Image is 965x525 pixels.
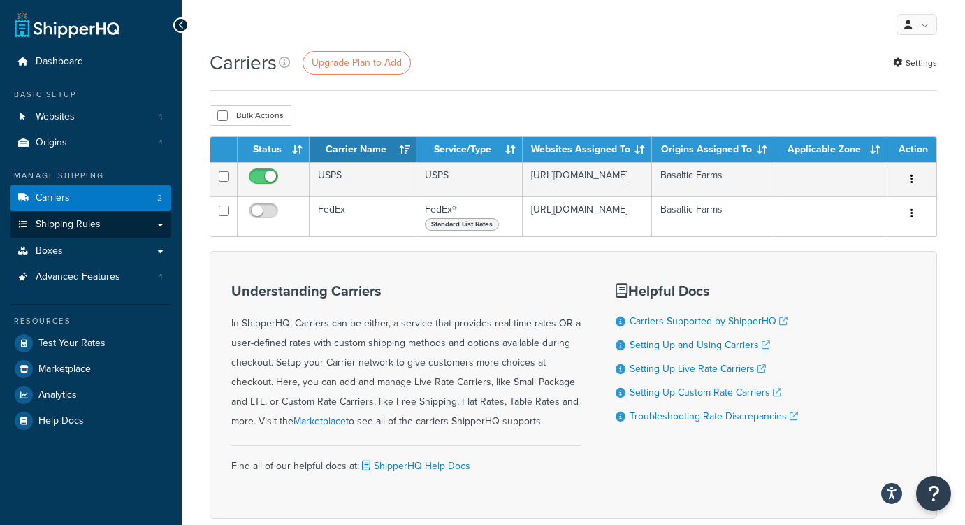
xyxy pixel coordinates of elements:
span: Websites [36,111,75,123]
td: FedEx® [416,196,523,236]
th: Websites Assigned To: activate to sort column ascending [523,137,652,162]
a: Carriers Supported by ShipperHQ [630,314,788,329]
span: Shipping Rules [36,219,101,231]
a: Dashboard [10,49,171,75]
a: Upgrade Plan to Add [303,51,411,75]
span: Dashboard [36,56,83,68]
li: Advanced Features [10,264,171,290]
div: Find all of our helpful docs at: [231,445,581,476]
a: Setting Up and Using Carriers [630,338,770,352]
th: Applicable Zone: activate to sort column ascending [774,137,887,162]
td: Basaltic Farms [652,162,774,196]
a: Troubleshooting Rate Discrepancies [630,409,798,424]
a: Websites 1 [10,104,171,130]
td: USPS [416,162,523,196]
button: Open Resource Center [916,476,951,511]
td: USPS [310,162,416,196]
a: Setting Up Custom Rate Carriers [630,385,781,400]
a: Analytics [10,382,171,408]
span: Help Docs [38,415,84,427]
th: Carrier Name: activate to sort column ascending [310,137,416,162]
span: Marketplace [38,364,91,375]
h1: Carriers [210,49,277,76]
a: Setting Up Live Rate Carriers [630,361,766,376]
span: Standard List Rates [425,218,499,231]
a: Shipping Rules [10,212,171,238]
div: Resources [10,315,171,327]
a: Marketplace [293,414,346,429]
span: 1 [159,137,162,149]
a: Help Docs [10,408,171,433]
a: Origins 1 [10,130,171,156]
h3: Understanding Carriers [231,283,581,299]
a: ShipperHQ Help Docs [359,459,470,473]
span: Upgrade Plan to Add [312,55,402,70]
li: Carriers [10,185,171,211]
a: ShipperHQ Home [15,10,119,38]
th: Status: activate to sort column ascending [238,137,310,162]
span: Carriers [36,192,70,204]
th: Origins Assigned To: activate to sort column ascending [652,137,774,162]
button: Bulk Actions [210,105,291,126]
td: Basaltic Farms [652,196,774,236]
td: [URL][DOMAIN_NAME] [523,162,652,196]
th: Service/Type: activate to sort column ascending [416,137,523,162]
th: Action [887,137,936,162]
span: Advanced Features [36,271,120,283]
a: Marketplace [10,357,171,382]
h3: Helpful Docs [616,283,798,299]
div: In ShipperHQ, Carriers can be either, a service that provides real-time rates OR a user-defined r... [231,283,581,431]
span: Test Your Rates [38,338,106,350]
a: Test Your Rates [10,331,171,356]
div: Manage Shipping [10,170,171,182]
td: FedEx [310,196,416,236]
span: 2 [157,192,162,204]
td: [URL][DOMAIN_NAME] [523,196,652,236]
span: Boxes [36,245,63,257]
a: Settings [893,53,937,73]
a: Boxes [10,238,171,264]
li: Origins [10,130,171,156]
span: Analytics [38,389,77,401]
div: Basic Setup [10,89,171,101]
li: Websites [10,104,171,130]
span: 1 [159,111,162,123]
span: Origins [36,137,67,149]
a: Advanced Features 1 [10,264,171,290]
span: 1 [159,271,162,283]
a: Carriers 2 [10,185,171,211]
